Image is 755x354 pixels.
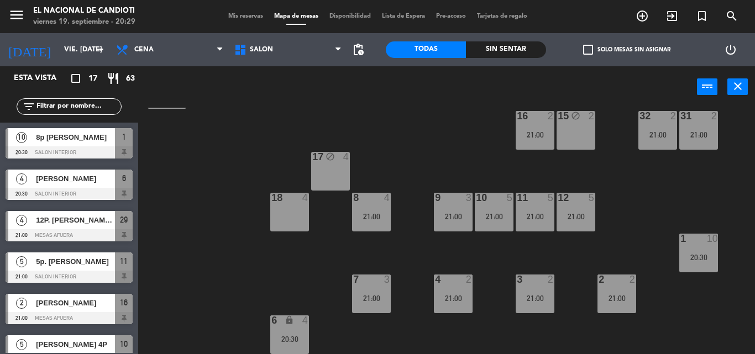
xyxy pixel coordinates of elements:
[548,111,554,121] div: 2
[476,193,476,203] div: 10
[6,72,80,85] div: Esta vista
[16,215,27,226] span: 4
[597,294,636,302] div: 21:00
[384,274,391,284] div: 3
[679,253,718,261] div: 20:30
[312,152,313,162] div: 17
[466,193,473,203] div: 3
[630,274,636,284] div: 2
[326,152,335,161] i: block
[302,193,309,203] div: 4
[517,274,517,284] div: 3
[16,173,27,184] span: 4
[711,111,718,121] div: 2
[695,9,709,23] i: turned_in_not
[302,315,309,325] div: 4
[120,296,128,309] span: 16
[731,80,744,93] i: close
[36,256,115,267] span: 5p. [PERSON_NAME]
[665,9,679,23] i: exit_to_app
[707,234,718,244] div: 10
[120,213,128,226] span: 29
[434,213,473,220] div: 21:00
[557,213,595,220] div: 21:00
[16,256,27,267] span: 5
[548,274,554,284] div: 2
[589,111,595,121] div: 2
[679,131,718,139] div: 21:00
[548,193,554,203] div: 5
[35,101,121,113] input: Filtrar por nombre...
[583,45,593,55] span: check_box_outline_blank
[285,315,294,325] i: lock
[507,193,513,203] div: 5
[107,72,120,85] i: restaurant
[120,337,128,351] span: 10
[95,43,108,56] i: arrow_drop_down
[33,6,135,17] div: El Nacional de Candioti
[324,13,376,19] span: Disponibilidad
[352,213,391,220] div: 21:00
[638,131,677,139] div: 21:00
[36,173,115,184] span: [PERSON_NAME]
[343,152,350,162] div: 4
[435,193,436,203] div: 9
[120,255,128,268] span: 11
[36,339,115,350] span: [PERSON_NAME] 4P
[16,339,27,350] span: 5
[376,13,431,19] span: Lista de Espera
[36,131,115,143] span: 8p [PERSON_NAME]
[466,41,546,58] div: Sin sentar
[583,45,670,55] label: Solo mesas sin asignar
[384,193,391,203] div: 4
[270,335,309,343] div: 20:30
[516,213,554,220] div: 21:00
[434,294,473,302] div: 21:00
[571,111,580,120] i: block
[724,43,737,56] i: power_settings_new
[269,13,324,19] span: Mapa de mesas
[727,78,748,95] button: close
[33,17,135,28] div: viernes 19. septiembre - 20:29
[386,41,466,58] div: Todas
[88,72,97,85] span: 17
[431,13,471,19] span: Pre-acceso
[725,9,738,23] i: search
[475,213,513,220] div: 21:00
[69,72,82,85] i: crop_square
[16,298,27,309] span: 2
[435,274,436,284] div: 4
[636,9,649,23] i: add_circle_outline
[352,294,391,302] div: 21:00
[701,80,714,93] i: power_input
[517,193,517,203] div: 11
[223,13,269,19] span: Mis reservas
[134,46,154,54] span: Cena
[126,72,135,85] span: 63
[353,193,354,203] div: 8
[8,7,25,23] i: menu
[352,43,365,56] span: pending_actions
[516,131,554,139] div: 21:00
[22,100,35,113] i: filter_list
[558,111,558,121] div: 15
[516,294,554,302] div: 21:00
[558,193,558,203] div: 12
[471,13,533,19] span: Tarjetas de regalo
[36,214,115,226] span: 12P. [PERSON_NAME].[PERSON_NAME]
[697,78,717,95] button: power_input
[517,111,517,121] div: 16
[589,193,595,203] div: 5
[122,172,126,185] span: 6
[36,297,115,309] span: [PERSON_NAME]
[122,130,126,144] span: 1
[16,132,27,143] span: 10
[8,7,25,27] button: menu
[670,111,677,121] div: 2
